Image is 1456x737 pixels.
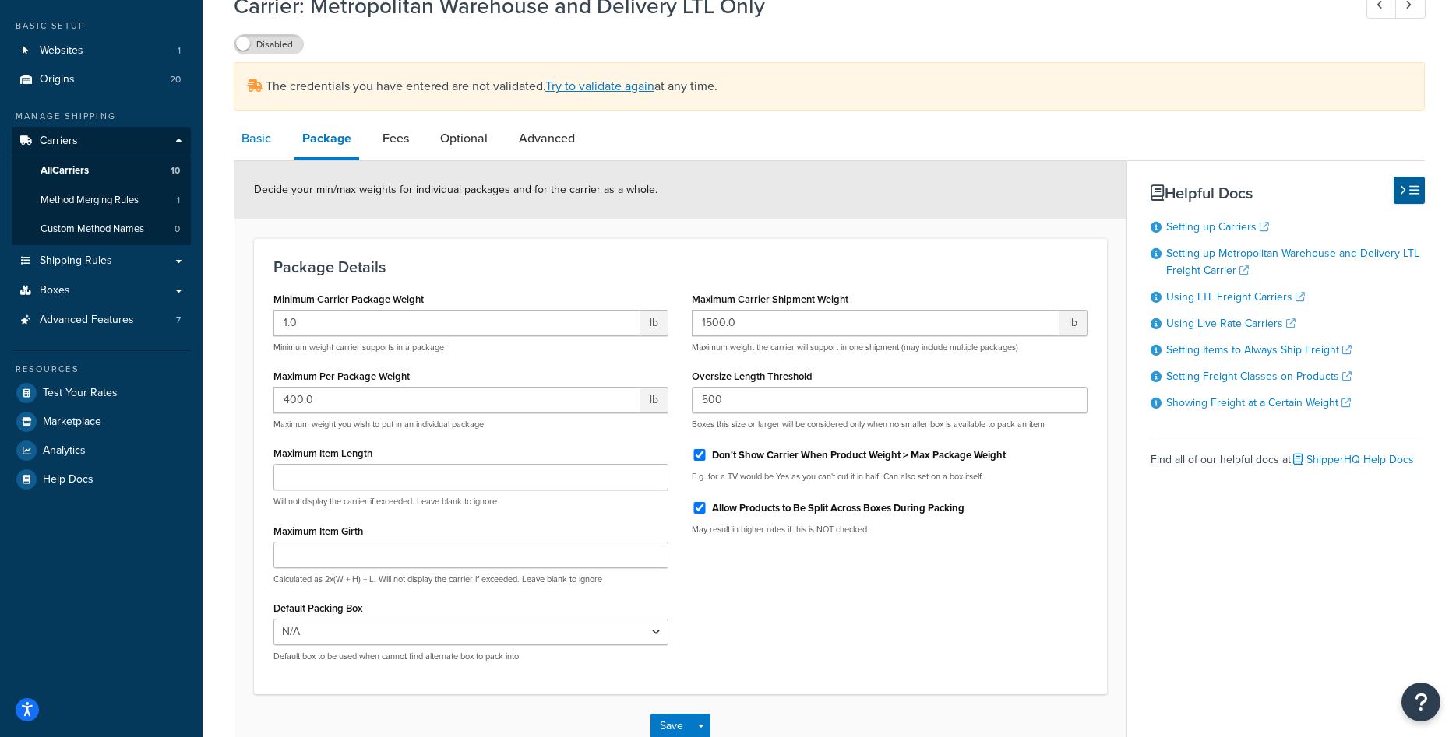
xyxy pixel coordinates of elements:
[234,35,303,54] label: Disabled
[12,363,191,376] div: Resources
[234,120,279,157] a: Basic
[12,127,191,245] li: Carriers
[273,574,668,585] p: Calculated as 2x(W + H) + L. Will not display the carrier if exceeded. Leave blank to ignore
[40,284,70,297] span: Boxes
[12,379,191,407] a: Test Your Rates
[12,37,191,65] li: Websites
[692,370,813,382] label: Oversize Length Threshold
[43,416,101,429] span: Marketplace
[273,602,362,614] label: Default Packing Box
[12,19,191,33] div: Basic Setup
[273,370,410,382] label: Maximum Per Package Weight
[43,387,118,400] span: Test Your Rates
[1059,310,1088,336] span: lb
[1293,451,1414,468] a: ShipperHQ Help Docs
[41,164,89,177] span: All Carriers
[273,342,668,353] p: Minimum weight carrier supports in a package
[12,437,191,465] a: Analytics
[273,496,668,507] p: Will not display the carrier if exceeded. Leave blank to ignore
[1151,437,1425,471] div: Find all of our helpful docs at:
[640,387,668,413] span: lb
[43,473,93,486] span: Help Docs
[178,44,181,58] span: 1
[511,120,583,157] a: Advanced
[176,314,181,327] span: 7
[1166,315,1296,332] a: Using Live Rate Carriers
[12,65,191,94] a: Origins20
[1401,683,1440,721] button: Open Resource Center
[294,120,359,160] a: Package
[273,447,372,459] label: Maximum Item Length
[1166,289,1305,305] a: Using LTL Freight Carriers
[712,448,1006,462] label: Don't Show Carrier When Product Weight > Max Package Weight
[12,247,191,275] a: Shipping Rules
[273,258,1088,275] h3: Package Details
[12,186,191,215] a: Method Merging Rules1
[712,501,964,515] label: Allow Products to Be Split Across Boxes During Packing
[40,254,112,268] span: Shipping Rules
[1166,368,1352,384] a: Setting Freight Classes on Products
[12,276,191,305] a: Boxes
[40,73,75,86] span: Origins
[1151,184,1425,202] h3: Helpful Docs
[266,77,717,95] span: The credentials you have entered are not validated. at any time.
[273,293,424,305] label: Minimum Carrier Package Weight
[545,77,654,95] a: Try to validate again
[432,120,495,157] a: Optional
[12,65,191,94] li: Origins
[375,120,417,157] a: Fees
[640,310,668,336] span: lb
[12,306,191,335] a: Advanced Features7
[12,37,191,65] a: Websites1
[41,194,139,207] span: Method Merging Rules
[40,44,83,58] span: Websites
[177,194,180,207] span: 1
[692,524,1087,535] p: May result in higher rates if this is NOT checked
[692,342,1087,353] p: Maximum weight the carrier will support in one shipment (may include multiple packages)
[12,408,191,436] a: Marketplace
[273,419,668,430] p: Maximum weight you wish to put in an individual package
[1166,219,1269,235] a: Setting up Carriers
[12,215,191,244] li: Custom Method Names
[12,306,191,335] li: Advanced Features
[170,73,181,86] span: 20
[1166,342,1352,358] a: Setting Items to Always Ship Freight
[171,164,180,177] span: 10
[1166,245,1419,279] a: Setting up Metropolitan Warehouse and Delivery LTL Freight Carrier
[12,465,191,493] a: Help Docs
[12,127,191,156] a: Carriers
[273,651,668,662] p: Default box to be used when cannot find alternate box to pack into
[273,525,363,537] label: Maximum Item Girth
[12,186,191,215] li: Method Merging Rules
[12,156,191,185] a: AllCarriers10
[692,419,1087,430] p: Boxes this size or larger will be considered only when no smaller box is available to pack an item
[692,293,848,305] label: Maximum Carrier Shipment Weight
[12,215,191,244] a: Custom Method Names0
[43,444,86,458] span: Analytics
[692,471,1087,483] p: E.g. for a TV would be Yes as you can't cut it in half. Can also set on a box itself
[12,110,191,123] div: Manage Shipping
[1394,177,1425,204] button: Hide Help Docs
[1166,395,1351,411] a: Showing Freight at a Certain Weight
[175,223,180,236] span: 0
[254,181,657,198] span: Decide your min/max weights for individual packages and for the carrier as a whole.
[41,223,144,236] span: Custom Method Names
[40,314,134,327] span: Advanced Features
[40,135,78,148] span: Carriers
